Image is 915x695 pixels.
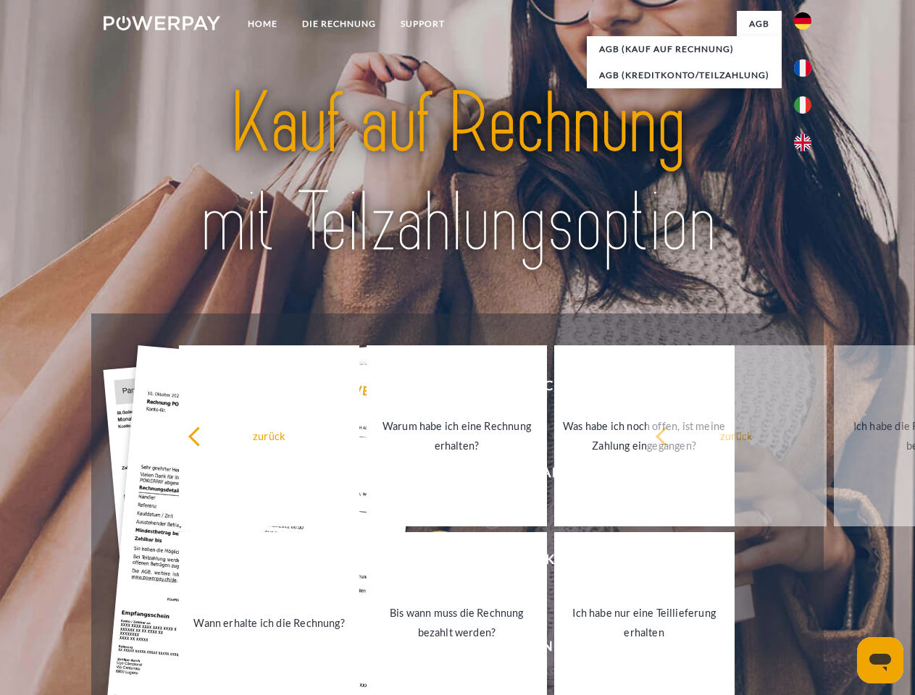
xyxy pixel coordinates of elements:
[587,62,782,88] a: AGB (Kreditkonto/Teilzahlung)
[794,134,811,151] img: en
[138,69,777,277] img: title-powerpay_de.svg
[188,426,351,445] div: zurück
[375,416,538,455] div: Warum habe ich eine Rechnung erhalten?
[794,96,811,114] img: it
[235,11,290,37] a: Home
[554,345,735,526] a: Was habe ich noch offen, ist meine Zahlung eingegangen?
[375,603,538,642] div: Bis wann muss die Rechnung bezahlt werden?
[290,11,388,37] a: DIE RECHNUNG
[587,36,782,62] a: AGB (Kauf auf Rechnung)
[188,612,351,632] div: Wann erhalte ich die Rechnung?
[563,416,726,455] div: Was habe ich noch offen, ist meine Zahlung eingegangen?
[737,11,782,37] a: agb
[388,11,457,37] a: SUPPORT
[794,12,811,30] img: de
[563,603,726,642] div: Ich habe nur eine Teillieferung erhalten
[104,16,220,30] img: logo-powerpay-white.svg
[794,59,811,77] img: fr
[857,637,903,683] iframe: Schaltfläche zum Öffnen des Messaging-Fensters
[655,426,818,445] div: zurück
